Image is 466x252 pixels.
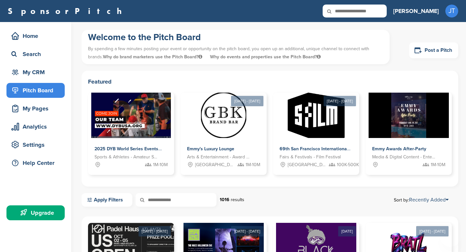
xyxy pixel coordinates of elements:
div: My Pages [10,103,65,114]
a: [DATE] - [DATE] Sponsorpitch & Emmy's Luxury Lounge Arts & Entertainment - Award Show [GEOGRAPHIC... [181,82,267,175]
a: Settings [6,137,65,152]
div: [DATE] - [DATE] [231,226,263,236]
a: Analytics [6,119,65,134]
div: [DATE] - [DATE] [231,96,263,106]
strong: 1016 [220,197,229,202]
span: Media & Digital Content - Entertainment [372,154,436,161]
a: Post a Pitch [409,42,458,58]
a: Help Center [6,155,65,170]
div: [DATE] - [DATE] [416,226,449,236]
div: Home [10,30,65,42]
span: 69th San Francisco International Film Festival [280,146,376,152]
span: Sports & Athletes - Amateur Sports Leagues [94,154,158,161]
div: Settings [10,139,65,151]
span: [GEOGRAPHIC_DATA], [GEOGRAPHIC_DATA] [288,161,327,168]
span: 2025 DYB World Series Events [94,146,158,152]
span: Why do events and properties use the Pitch Board? [210,54,321,60]
div: [DATE] - [DATE] [139,226,171,236]
a: Home [6,29,65,43]
div: [DATE] - [DATE] [324,96,356,106]
span: Arts & Entertainment - Award Show [187,154,250,161]
iframe: Button to launch messaging window [440,226,461,247]
a: Search [6,47,65,62]
span: Sort by: [394,197,449,202]
a: Recently Added [409,197,449,203]
span: 1M-10M [431,161,445,168]
a: [DATE] - [DATE] Sponsorpitch & 69th San Francisco International Film Festival Fairs & Festivals -... [273,82,359,175]
span: Emmy Awards After-Party [372,146,426,152]
img: Sponsorpitch & [369,93,449,138]
a: Sponsorpitch & 2025 DYB World Series Events Sports & Athletes - Amateur Sports Leagues 1M-10M [88,93,174,175]
a: My CRM [6,65,65,80]
h2: Featured [88,77,452,86]
h1: Welcome to the Pitch Board [88,31,383,43]
img: Sponsorpitch & [201,93,246,138]
a: Upgrade [6,205,65,220]
span: 1M-10M [153,161,168,168]
div: Analytics [10,121,65,132]
a: Pitch Board [6,83,65,98]
a: Apply Filters [82,193,132,207]
span: results [231,197,244,202]
span: Fairs & Festivals - Film Festival [280,154,341,161]
a: My Pages [6,101,65,116]
p: By spending a few minutes posting your event or opportunity on the pitch board, you open up an ad... [88,43,383,63]
span: JT [445,5,458,17]
span: [GEOGRAPHIC_DATA], [GEOGRAPHIC_DATA] [195,161,235,168]
a: SponsorPitch [8,7,126,15]
div: Help Center [10,157,65,169]
span: Emmy's Luxury Lounge [187,146,234,152]
div: Upgrade [10,207,65,219]
span: 1M-10M [246,161,260,168]
a: [PERSON_NAME] [393,4,439,18]
div: Search [10,48,65,60]
div: Pitch Board [10,85,65,96]
div: My CRM [10,66,65,78]
span: 100K-500K [337,161,359,168]
div: [DATE] [338,226,356,236]
a: Sponsorpitch & Emmy Awards After-Party Media & Digital Content - Entertainment 1M-10M [366,93,452,175]
img: Sponsorpitch & [91,93,171,138]
h3: [PERSON_NAME] [393,6,439,16]
img: Sponsorpitch & [288,93,344,138]
span: Why do brand marketers use the Pitch Board? [103,54,204,60]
